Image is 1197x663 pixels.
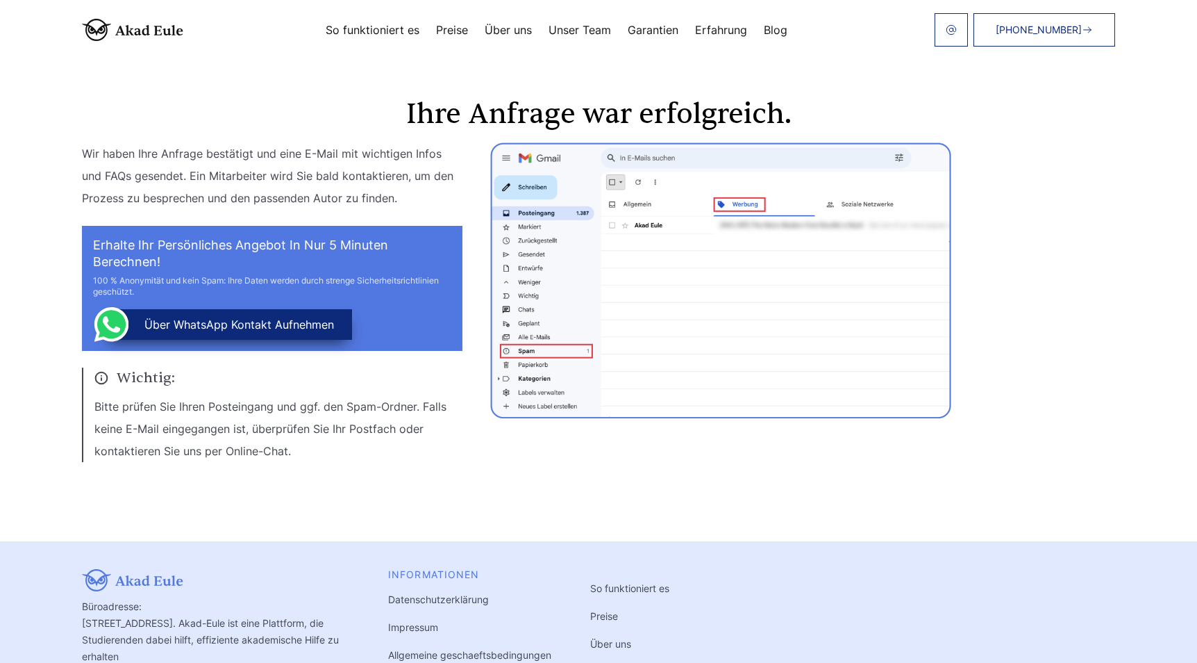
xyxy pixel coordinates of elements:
[93,275,451,297] div: 100 % Anonymität und kein Spam: Ihre Daten werden durch strenge Sicherheitsrichtlinien geschützt.
[764,24,787,35] a: Blog
[590,582,669,594] a: So funktioniert es
[82,101,1115,129] h1: Ihre Anfrage war erfolgreich.
[388,621,438,633] a: Impressum
[973,13,1115,47] a: [PHONE_NUMBER]
[93,237,451,270] h2: Erhalte Ihr persönliches Angebot in nur 5 Minuten berechnen!
[436,24,468,35] a: Preise
[82,19,183,41] img: logo
[388,569,551,580] div: INFORMATIONEN
[388,594,489,605] a: Datenschutzerklärung
[590,638,631,650] a: Über uns
[946,24,957,35] img: email
[103,309,352,340] button: über WhatsApp Kontakt aufnehmen
[628,24,678,35] a: Garantien
[82,142,462,209] p: Wir haben Ihre Anfrage bestätigt und eine E-Mail mit wichtigen Infos und FAQs gesendet. Ein Mitar...
[94,395,462,462] p: Bitte prüfen Sie Ihren Posteingang und ggf. den Spam-Ordner. Falls keine E-Mail eingegangen ist, ...
[490,142,951,418] img: thanks
[590,610,618,622] a: Preise
[695,24,747,35] a: Erfahrung
[326,24,419,35] a: So funktioniert es
[388,649,551,661] a: Allgemeine geschaeftsbedingungen
[94,368,462,388] span: Wichtig:
[485,24,532,35] a: Über uns
[996,24,1082,35] span: [PHONE_NUMBER]
[549,24,611,35] a: Unser Team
